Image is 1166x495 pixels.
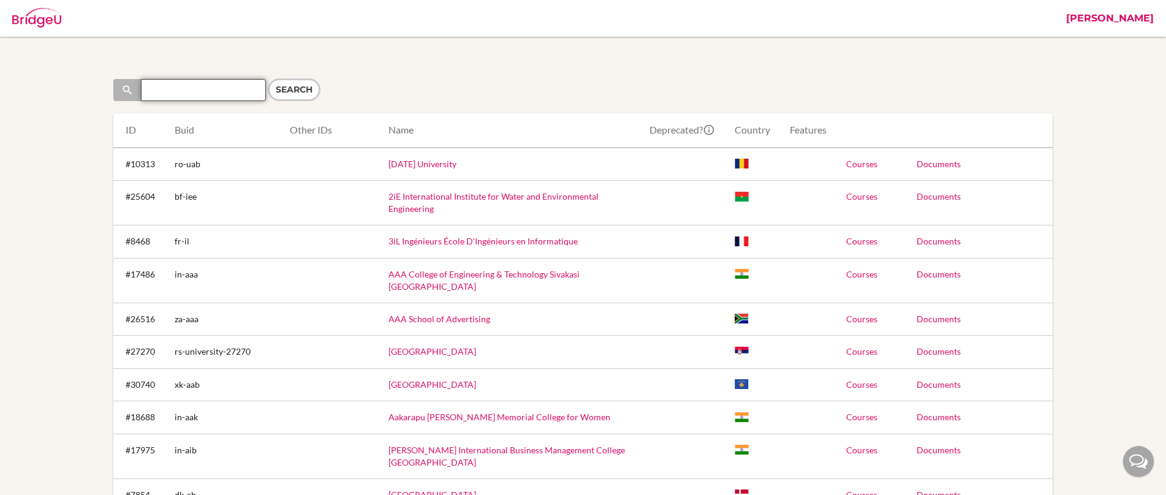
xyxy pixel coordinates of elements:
[388,379,476,390] a: [GEOGRAPHIC_DATA]
[74,9,191,28] div: Admin: Universities
[846,379,877,390] a: Courses
[735,313,749,324] span: South Africa
[917,269,961,279] a: Documents
[113,336,165,368] td: #27270
[388,314,490,324] a: AAA School of Advertising
[917,445,961,455] a: Documents
[917,236,961,246] a: Documents
[735,236,749,247] span: France
[165,148,280,181] td: ro-uab
[917,412,961,422] a: Documents
[846,314,877,324] a: Courses
[165,258,280,303] td: in-aaa
[780,113,836,148] th: Features
[917,379,961,390] a: Documents
[846,412,877,422] a: Courses
[388,346,476,357] a: [GEOGRAPHIC_DATA]
[280,113,379,148] th: IDs this university is known by in different schemes
[917,346,961,357] a: Documents
[379,113,640,148] th: Name
[113,181,165,225] td: #25604
[113,303,165,335] td: #26516
[113,113,165,148] th: ID
[165,401,280,434] td: in-aak
[165,434,280,478] td: in-aib
[12,8,61,28] img: Bridge-U
[735,412,749,423] span: India
[917,159,961,169] a: Documents
[846,191,877,202] a: Courses
[917,314,961,324] a: Documents
[113,148,165,181] td: #10313
[735,379,749,390] span: Kosovo
[735,444,749,455] span: India
[113,225,165,258] td: #8468
[165,225,280,258] td: fr-il
[165,181,280,225] td: bf-iee
[113,401,165,434] td: #18688
[113,368,165,401] td: #30740
[640,113,725,148] th: Deprecated?
[917,191,961,202] a: Documents
[165,303,280,335] td: za-aaa
[846,236,877,246] a: Courses
[113,258,165,303] td: #17486
[735,191,749,202] span: Burkina Faso
[388,159,456,169] a: [DATE] University
[735,268,749,279] span: India
[113,434,165,478] td: #17975
[388,445,625,467] a: [PERSON_NAME] International Business Management College [GEOGRAPHIC_DATA]
[388,412,610,422] a: Aakarapu [PERSON_NAME] Memorial College for Women
[165,368,280,401] td: xk-aab
[846,445,877,455] a: Courses
[735,158,749,169] span: Romania
[735,346,749,357] span: Serbia
[846,269,877,279] a: Courses
[846,346,877,357] a: Courses
[388,191,599,214] a: 2iE International Institute for Water and Environmental Engineering
[388,269,580,292] a: AAA College of Engineering & Technology Sivakasi [GEOGRAPHIC_DATA]
[165,336,280,368] td: rs-university-27270
[28,9,53,20] span: Help
[165,113,280,148] th: buid
[725,113,780,148] th: Country
[846,159,877,169] a: Courses
[388,236,578,246] a: 3iL Ingénieurs École D'Ingénieurs en Informatique
[268,78,320,101] input: Search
